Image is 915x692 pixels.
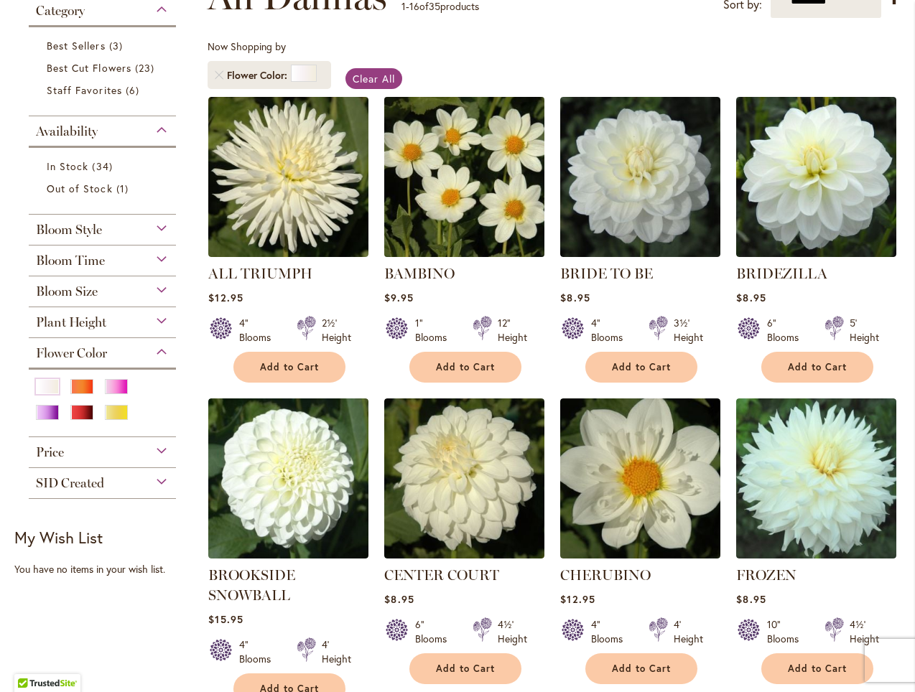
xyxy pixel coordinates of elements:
span: Bloom Size [36,284,98,299]
a: In Stock 34 [47,159,162,174]
a: Staff Favorites [47,83,162,98]
button: Add to Cart [409,653,521,684]
span: Category [36,3,85,19]
span: Best Sellers [47,39,106,52]
span: $8.95 [560,291,590,304]
a: BRIDE TO BE [560,265,653,282]
a: FROZEN [736,566,796,584]
a: CENTER COURT [384,566,499,584]
img: ALL TRIUMPH [208,97,368,257]
strong: My Wish List [14,527,103,548]
a: Best Cut Flowers [47,60,162,75]
div: 4" Blooms [239,637,279,666]
a: BRIDE TO BE [560,246,720,260]
div: 1" Blooms [415,316,455,345]
span: $8.95 [736,592,766,606]
img: Frozen [736,398,896,558]
button: Add to Cart [233,352,345,383]
a: Clear All [345,68,402,89]
span: $8.95 [736,291,766,304]
span: $12.95 [208,291,243,304]
span: Add to Cart [788,663,847,675]
button: Add to Cart [761,352,873,383]
span: Bloom Style [36,222,102,238]
span: 6 [126,83,143,98]
div: 6" Blooms [767,316,807,345]
span: 34 [92,159,116,174]
a: BAMBINO [384,246,544,260]
span: $15.95 [208,612,243,626]
a: Frozen [736,548,896,561]
span: Out of Stock [47,182,113,195]
button: Add to Cart [409,352,521,383]
a: Remove Flower Color White/Cream [215,71,223,80]
a: BROOKSIDE SNOWBALL [208,548,368,561]
img: BRIDE TO BE [560,97,720,257]
span: Add to Cart [436,361,495,373]
span: Add to Cart [436,663,495,675]
div: 12" Height [498,316,527,345]
a: BRIDEZILLA [736,265,827,282]
a: BROOKSIDE SNOWBALL [208,566,295,604]
a: Out of Stock 1 [47,181,162,196]
div: 5' Height [850,316,879,345]
span: Price [36,444,64,460]
img: BAMBINO [381,93,549,261]
span: 3 [109,38,126,53]
div: 4' Height [674,617,703,646]
div: 4" Blooms [239,316,279,345]
div: 4" Blooms [591,617,631,646]
span: Flower Color [227,68,291,83]
div: 4' Height [322,637,351,666]
span: Best Cut Flowers [47,61,131,75]
span: Add to Cart [260,361,319,373]
span: Add to Cart [612,663,671,675]
a: BRIDEZILLA [736,246,896,260]
div: 4½' Height [498,617,527,646]
img: BROOKSIDE SNOWBALL [208,398,368,558]
div: 2½' Height [322,316,351,345]
a: ALL TRIUMPH [208,265,312,282]
span: $12.95 [560,592,595,606]
span: Plant Height [36,314,106,330]
span: Flower Color [36,345,107,361]
a: CHERUBINO [560,566,651,584]
div: 4½' Height [850,617,879,646]
div: 10" Blooms [767,617,807,646]
a: CENTER COURT [384,548,544,561]
button: Add to Cart [585,352,697,383]
img: CENTER COURT [384,398,544,558]
iframe: Launch Accessibility Center [11,641,51,681]
span: Clear All [353,72,395,85]
div: 3½' Height [674,316,703,345]
span: Staff Favorites [47,83,122,97]
span: 1 [116,181,132,196]
img: CHERUBINO [560,398,720,558]
div: 4" Blooms [591,316,631,345]
a: CHERUBINO [560,548,720,561]
a: ALL TRIUMPH [208,246,368,260]
span: Add to Cart [612,361,671,373]
button: Add to Cart [761,653,873,684]
span: In Stock [47,159,88,173]
span: $9.95 [384,291,413,304]
button: Add to Cart [585,653,697,684]
span: Add to Cart [788,361,847,373]
span: SID Created [36,475,104,491]
div: You have no items in your wish list. [14,562,199,576]
span: Now Shopping by [208,39,286,53]
span: Bloom Time [36,253,105,268]
span: $8.95 [384,592,414,606]
a: Best Sellers [47,38,162,53]
a: BAMBINO [384,265,455,282]
span: 23 [135,60,158,75]
div: 6" Blooms [415,617,455,646]
img: BRIDEZILLA [736,97,896,257]
span: Availability [36,123,98,139]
